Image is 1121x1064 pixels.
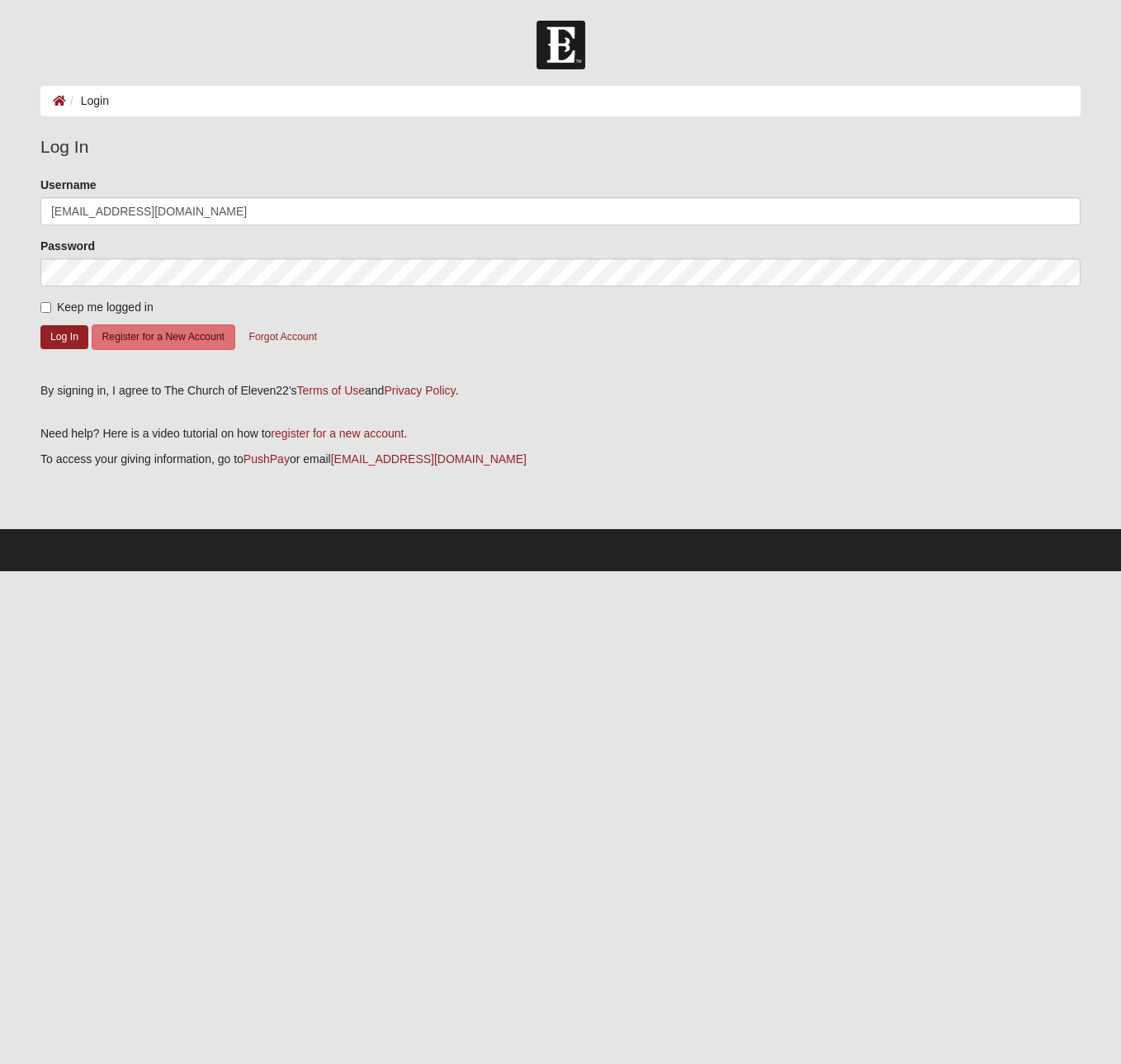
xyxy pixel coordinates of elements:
label: Password [40,238,95,254]
p: To access your giving information, go to or email [40,451,1081,468]
a: [EMAIL_ADDRESS][DOMAIN_NAME] [331,452,527,466]
a: Privacy Policy [384,384,455,397]
div: By signing in, I agree to The Church of Eleven22's and . [40,382,1081,400]
legend: Log In [40,134,1081,160]
input: Keep me logged in [40,302,51,313]
button: Register for a New Account [92,324,235,350]
img: Church of Eleven22 Logo [537,21,585,69]
a: PushPay [244,452,290,466]
label: Username [40,177,97,193]
button: Log In [40,325,88,349]
li: Login [66,92,109,110]
span: Keep me logged in [57,300,154,314]
a: Terms of Use [297,384,365,397]
button: Forgot Account [238,324,327,350]
a: register for a new account [271,427,404,440]
p: Need help? Here is a video tutorial on how to . [40,425,1081,442]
